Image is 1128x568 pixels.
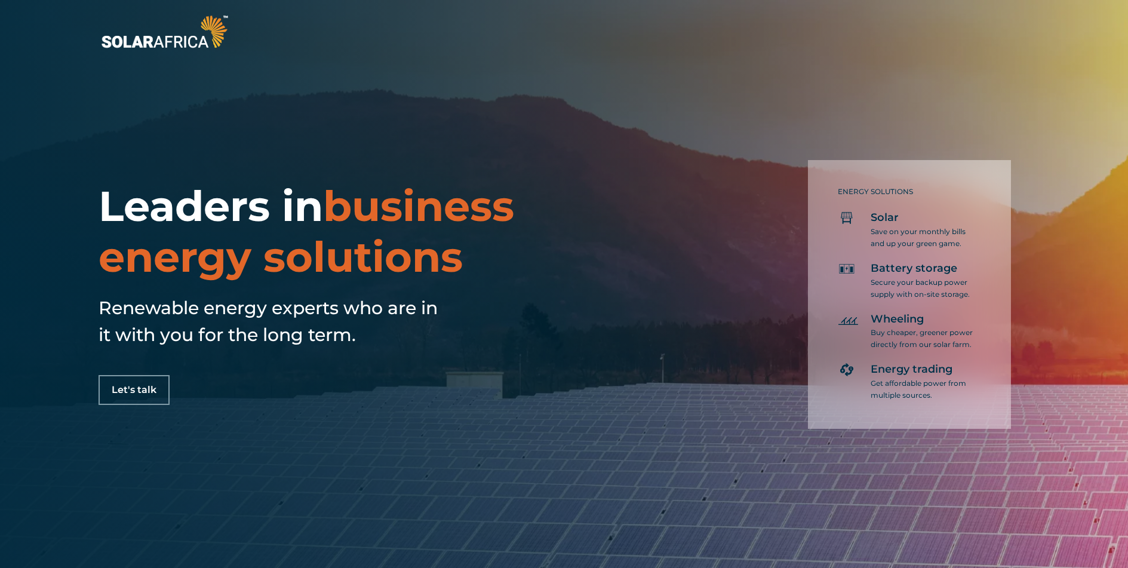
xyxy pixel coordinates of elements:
span: Battery storage [871,262,957,276]
h1: Leaders in [99,181,658,283]
p: Buy cheaper, greener power directly from our solar farm. [871,327,975,351]
span: Energy trading [871,363,952,377]
a: Let's talk [99,375,170,405]
span: Solar [871,211,899,225]
h5: Renewable energy experts who are in it with you for the long term. [99,294,445,348]
p: Secure your backup power supply with on-site storage. [871,277,975,300]
p: Save on your monthly bills and up your green game. [871,226,975,250]
span: business energy solutions [99,180,514,283]
span: Let's talk [112,385,156,395]
span: Wheeling [871,312,924,327]
p: Get affordable power from multiple sources. [871,377,975,401]
h5: ENERGY SOLUTIONS [838,188,975,196]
